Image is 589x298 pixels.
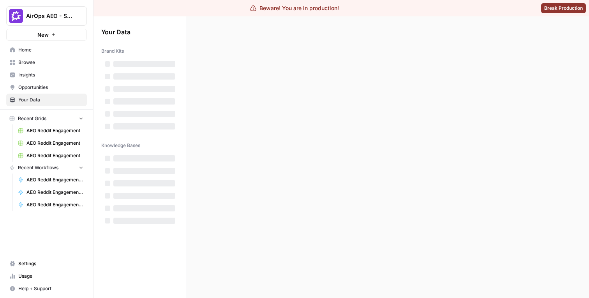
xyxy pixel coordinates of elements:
a: Browse [6,56,87,69]
span: Home [18,46,83,53]
a: Home [6,44,87,56]
span: Recent Workflows [18,164,58,171]
span: Your Data [18,96,83,103]
a: AEO Reddit Engagement [14,124,87,137]
span: Break Production [544,5,583,12]
a: AEO Reddit Engagement [14,149,87,162]
span: Brand Kits [101,48,124,55]
span: Recent Grids [18,115,46,122]
span: Usage [18,273,83,280]
span: AEO Reddit Engagement - Fork [26,201,83,208]
span: Settings [18,260,83,267]
span: AEO Reddit Engagement - Fork [26,176,83,183]
img: AirOps AEO - Single Brand (Gong) Logo [9,9,23,23]
a: Your Data [6,94,87,106]
a: Insights [6,69,87,81]
a: Opportunities [6,81,87,94]
a: Settings [6,257,87,270]
span: Opportunities [18,84,83,91]
button: Break Production [541,3,586,13]
button: Recent Grids [6,113,87,124]
a: Usage [6,270,87,282]
span: AirOps AEO - Single Brand (Gong) [26,12,73,20]
span: Browse [18,59,83,66]
a: AEO Reddit Engagement - Fork [14,174,87,186]
span: AEO Reddit Engagement [26,140,83,147]
button: Workspace: AirOps AEO - Single Brand (Gong) [6,6,87,26]
a: AEO Reddit Engagement - Fork [14,186,87,199]
button: Recent Workflows [6,162,87,174]
button: New [6,29,87,41]
span: Insights [18,71,83,78]
a: AEO Reddit Engagement - Fork [14,199,87,211]
span: Knowledge Bases [101,142,140,149]
span: AEO Reddit Engagement [26,127,83,134]
span: Help + Support [18,285,83,292]
span: Your Data [101,27,169,37]
span: AEO Reddit Engagement - Fork [26,189,83,196]
button: Help + Support [6,282,87,295]
a: AEO Reddit Engagement [14,137,87,149]
span: New [37,31,49,39]
span: AEO Reddit Engagement [26,152,83,159]
div: Beware! You are in production! [250,4,339,12]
